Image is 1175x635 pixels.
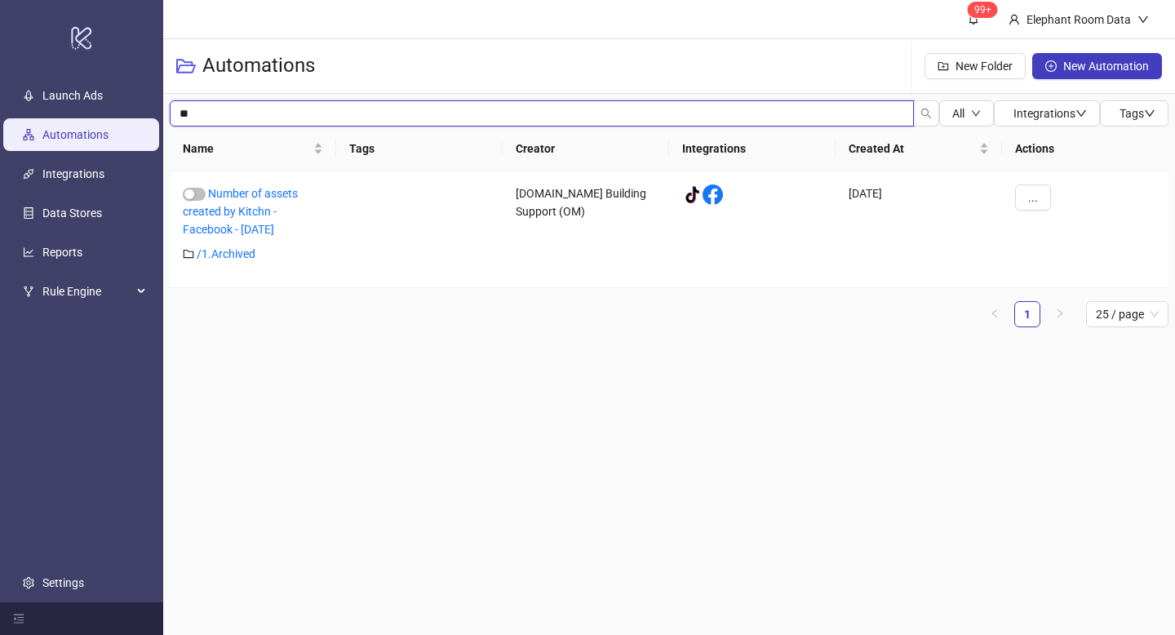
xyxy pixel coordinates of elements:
button: New Folder [924,53,1026,79]
li: 1 [1014,301,1040,327]
a: Data Stores [42,206,102,220]
div: Elephant Room Data [1020,11,1137,29]
a: Settings [42,576,84,589]
a: Launch Ads [42,89,103,102]
span: search [920,108,932,119]
h3: Automations [202,53,315,79]
th: Creator [503,127,669,171]
span: down [1144,108,1155,119]
span: down [971,109,981,118]
button: Alldown [939,100,994,127]
span: folder [183,248,194,260]
th: Name [170,127,336,171]
a: Automations [42,128,109,141]
span: All [952,107,964,120]
button: left [982,301,1008,327]
button: ... [1015,184,1051,211]
span: left [990,309,1000,318]
span: 25 / page [1096,302,1159,326]
span: down [1075,108,1087,119]
span: fork [23,286,34,297]
span: plus-circle [1045,60,1057,72]
span: Tags [1120,107,1155,120]
span: Created At [849,140,976,158]
span: bell [968,13,979,24]
div: [DATE] [836,171,1002,288]
div: [DOMAIN_NAME] Building Support (OM) [503,171,669,288]
button: right [1047,301,1073,327]
span: folder-open [176,56,196,76]
span: New Automation [1063,60,1149,73]
th: Integrations [669,127,836,171]
span: menu-fold [13,613,24,624]
a: 1 [1015,302,1040,326]
a: Number of assets created by Kitchn - Facebook - [DATE] [183,187,298,236]
span: down [1137,14,1149,25]
a: Reports [42,246,82,259]
span: folder-add [938,60,949,72]
span: ... [1028,191,1038,204]
a: /1.Archived [197,247,255,260]
li: Previous Page [982,301,1008,327]
li: Next Page [1047,301,1073,327]
th: Actions [1002,127,1168,171]
button: New Automation [1032,53,1162,79]
button: Tagsdown [1100,100,1168,127]
button: Integrationsdown [994,100,1100,127]
div: Page Size [1086,301,1168,327]
span: Name [183,140,310,158]
a: Integrations [42,167,104,180]
span: Rule Engine [42,275,132,308]
sup: 1445 [968,2,998,18]
th: Created At [836,127,1002,171]
span: New Folder [956,60,1013,73]
span: Integrations [1013,107,1087,120]
th: Tags [336,127,503,171]
span: right [1055,309,1065,318]
span: user [1009,14,1020,25]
